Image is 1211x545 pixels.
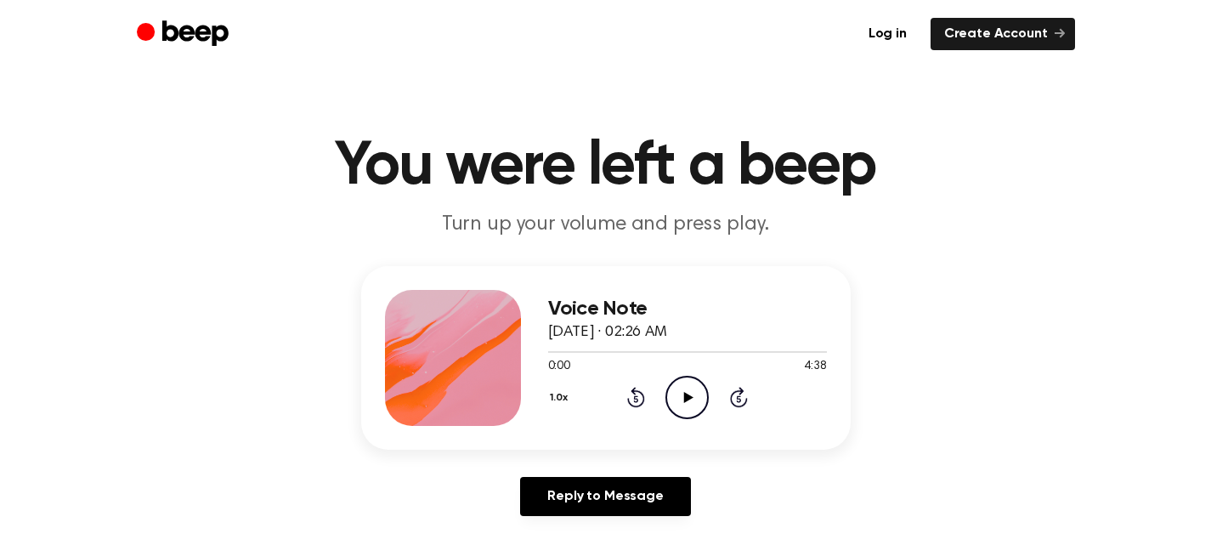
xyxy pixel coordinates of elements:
span: 4:38 [804,358,826,376]
h1: You were left a beep [171,136,1041,197]
p: Turn up your volume and press play. [280,211,932,239]
button: 1.0x [548,383,574,412]
span: 0:00 [548,358,570,376]
a: Log in [855,18,920,50]
h3: Voice Note [548,298,827,321]
span: [DATE] · 02:26 AM [548,325,667,340]
a: Create Account [931,18,1075,50]
a: Reply to Message [520,477,690,516]
a: Beep [137,18,233,51]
